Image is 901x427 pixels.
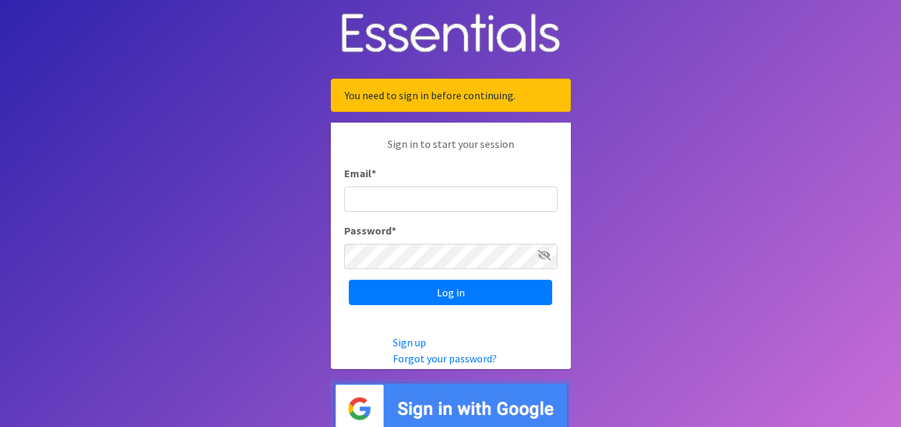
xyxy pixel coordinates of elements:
[344,222,396,238] label: Password
[344,165,376,181] label: Email
[393,336,426,349] a: Sign up
[344,136,558,165] p: Sign in to start your session
[331,79,571,112] div: You need to sign in before continuing.
[393,352,497,365] a: Forgot your password?
[391,224,396,237] abbr: required
[349,280,552,305] input: Log in
[371,167,376,180] abbr: required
